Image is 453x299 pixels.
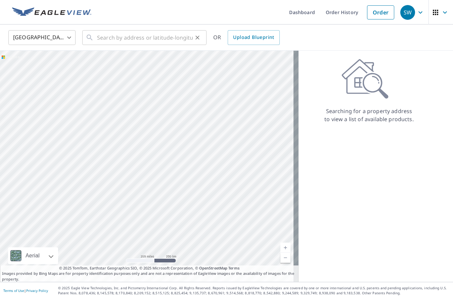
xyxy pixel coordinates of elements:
[228,265,239,270] a: Terms
[97,28,193,47] input: Search by address or latitude-longitude
[12,7,91,17] img: EV Logo
[280,243,290,253] a: Current Level 5, Zoom In
[400,5,415,20] div: SW
[193,33,202,42] button: Clear
[367,5,394,19] a: Order
[324,107,414,123] p: Searching for a property address to view a list of available products.
[8,28,76,47] div: [GEOGRAPHIC_DATA]
[228,30,279,45] a: Upload Blueprint
[233,33,274,42] span: Upload Blueprint
[3,288,24,293] a: Terms of Use
[199,265,227,270] a: OpenStreetMap
[213,30,280,45] div: OR
[8,247,58,264] div: Aerial
[3,289,48,293] p: |
[280,253,290,263] a: Current Level 5, Zoom Out
[58,286,450,296] p: © 2025 Eagle View Technologies, Inc. and Pictometry International Corp. All Rights Reserved. Repo...
[26,288,48,293] a: Privacy Policy
[59,265,239,271] span: © 2025 TomTom, Earthstar Geographics SIO, © 2025 Microsoft Corporation, ©
[24,247,42,264] div: Aerial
